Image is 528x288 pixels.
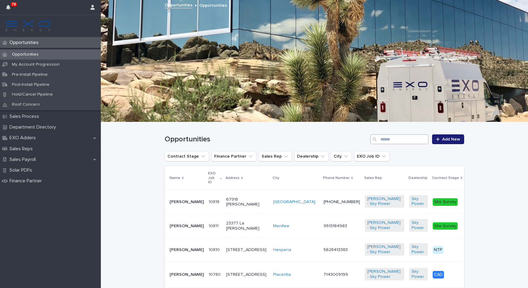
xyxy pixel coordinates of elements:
p: Hold/Cancel Pipeline [7,92,58,97]
p: Department Directory [7,124,61,130]
button: Dealership [294,151,328,161]
p: EXO Job ID [208,170,218,186]
p: [STREET_ADDRESS] [226,247,268,253]
p: Sales Process [7,114,44,119]
p: [PERSON_NAME] [170,199,204,205]
button: EXO Job ID [354,151,390,161]
p: Finance Partner [7,178,47,184]
a: [PHONE_NUMBER] [324,200,360,204]
p: 67918 [PERSON_NAME] [226,197,268,207]
p: Sales Reps [7,146,38,152]
a: Add New [432,134,464,144]
a: Placentia [273,272,291,277]
p: Sales Rep [364,175,382,181]
div: 79 [6,4,14,15]
p: EXO Adders [7,135,41,141]
img: FKS5r6ZBThi8E5hshIGi [5,20,51,32]
a: Menifee [273,224,289,229]
a: 9513184983 [324,224,347,228]
button: City [331,151,352,161]
p: Post-Install Pipeline [7,82,54,87]
a: Sky Power [412,269,425,279]
p: Roof Concern [7,102,45,107]
button: Finance Partner [211,151,256,161]
p: Contract Stage [432,175,459,181]
a: Sky Power [412,196,425,207]
a: [PERSON_NAME] - Sky Power [367,244,402,255]
p: Pre-Install Pipeline [7,72,53,77]
button: Contract Stage [165,151,209,161]
p: [STREET_ADDRESS] [226,272,268,277]
p: 10780 [209,271,222,277]
p: 23377 La [PERSON_NAME] [226,221,268,231]
a: 7143009199 [324,272,348,277]
p: Opportunities [7,52,43,57]
p: 10810 [209,246,221,253]
div: Site Survey [433,198,458,206]
p: 10818 [209,198,221,205]
input: Search [370,134,428,144]
a: Sky Power [412,220,425,231]
p: Address [226,175,240,181]
a: 5628413383 [324,248,348,252]
p: Solar PDFs [7,167,37,173]
a: [GEOGRAPHIC_DATA] [273,199,315,205]
button: Sales Rep [259,151,292,161]
p: 79 [12,2,16,6]
a: Opportunities [165,1,193,8]
a: Sky Power [412,244,425,255]
h1: Opportunities [165,135,368,144]
span: Add New [442,137,460,141]
div: CAD [433,271,444,279]
p: Opportunities [199,2,227,8]
div: NTP [433,246,443,254]
p: 10811 [209,222,220,229]
p: Phone Number [323,175,350,181]
a: [PERSON_NAME] - Sky Power [367,220,402,231]
p: [PERSON_NAME] [170,224,204,229]
a: [PERSON_NAME] - Sky Power [367,269,402,279]
p: [PERSON_NAME] [170,247,204,253]
p: Opportunities [7,40,43,46]
p: Sales Payroll [7,157,41,162]
a: Hesperia [273,247,291,253]
div: Site Survey [433,222,458,230]
p: [PERSON_NAME] [170,272,204,277]
p: City [273,175,279,181]
p: My Account Progression [7,62,64,67]
p: Name [170,175,180,181]
a: [PERSON_NAME] - Sky Power [367,196,402,207]
p: Dealership [409,175,427,181]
